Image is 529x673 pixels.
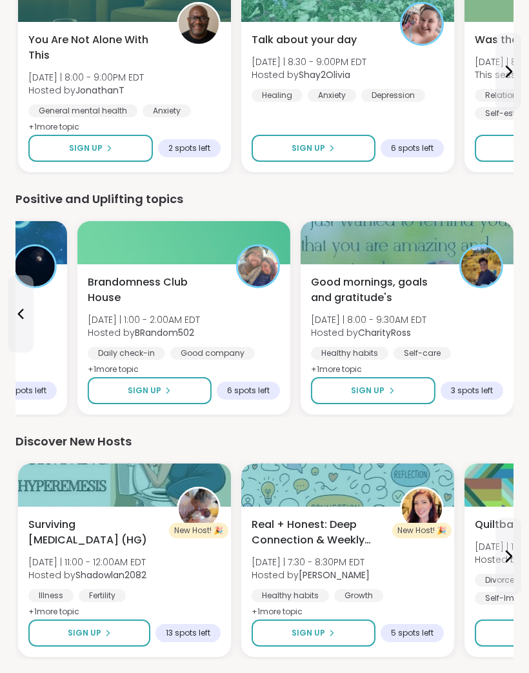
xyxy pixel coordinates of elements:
div: Discover New Hosts [15,433,514,451]
div: Healthy habits [252,589,329,602]
div: Fertility [79,589,126,602]
div: New Host! 🎉 [392,523,452,538]
div: New Host! 🎉 [169,523,228,538]
b: BRandom502 [135,326,194,339]
div: Positive and Uplifting topics [15,190,514,208]
div: General mental health [28,104,137,117]
span: Sign Up [292,142,325,154]
span: [DATE] | 8:30 - 9:00PM EDT [252,55,366,68]
span: 2 spots left [168,143,210,153]
button: Sign Up [28,619,150,647]
span: 6 spots left [391,143,434,153]
span: [DATE] | 7:30 - 8:30PM EDT [252,556,370,569]
span: You Are Not Alone With This [28,32,163,63]
span: Sign Up [68,627,101,639]
img: CharityRoss [461,246,501,286]
button: Sign Up [88,377,212,404]
button: Sign Up [252,619,375,647]
span: 6 spots left [227,385,270,396]
b: [PERSON_NAME] [299,569,370,581]
div: Healing [252,89,303,102]
div: Growth [334,589,383,602]
span: Sign Up [292,627,325,639]
img: QueenOfTheNight [15,246,55,286]
span: [DATE] | 11:00 - 12:00AM EDT [28,556,146,569]
img: BRandom502 [238,246,278,286]
span: 4 spots left [4,385,46,396]
span: 3 spots left [451,385,493,396]
span: Good mornings, goals and gratitude's [311,275,445,306]
img: JonathanT [179,4,219,44]
button: Sign Up [28,135,153,162]
button: Sign Up [311,377,435,404]
div: Anxiety [308,89,356,102]
div: Healthy habits [311,347,388,360]
img: Shay2Olivia [402,4,442,44]
span: Hosted by [252,68,366,81]
span: Brandomness Club House [88,275,222,306]
b: Shadowlan2082 [75,569,146,581]
span: Sign Up [69,142,103,154]
div: Daily check-in [88,347,165,360]
button: Sign Up [252,135,375,162]
img: Charlie_Lovewitch [402,489,442,529]
span: [DATE] | 8:00 - 9:00PM EDT [28,71,144,84]
span: Hosted by [28,84,144,97]
span: [DATE] | 8:00 - 9:30AM EDT [311,313,426,326]
img: Shadowlan2082 [179,489,219,529]
div: Good company [170,347,255,360]
span: Hosted by [28,569,146,581]
span: Sign Up [128,385,161,396]
b: JonathanT [75,84,125,97]
div: Anxiety [143,104,191,117]
span: Hosted by [88,326,200,339]
div: Self-care [394,347,451,360]
span: [DATE] | 1:00 - 2:00AM EDT [88,313,200,326]
div: Depression [361,89,425,102]
b: Shay2Olivia [299,68,350,81]
span: 5 spots left [391,628,434,638]
span: Hosted by [311,326,426,339]
span: Quiltbag+ [475,517,528,532]
div: Illness [28,589,74,602]
b: CharityRoss [358,326,411,339]
span: 13 spots left [166,628,210,638]
span: Real + Honest: Deep Connection & Weekly Intentions [252,517,386,548]
span: Talk about your day [252,32,357,48]
span: Sign Up [351,385,384,396]
span: Surviving [MEDICAL_DATA] (HG) [28,517,163,548]
span: Hosted by [252,569,370,581]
